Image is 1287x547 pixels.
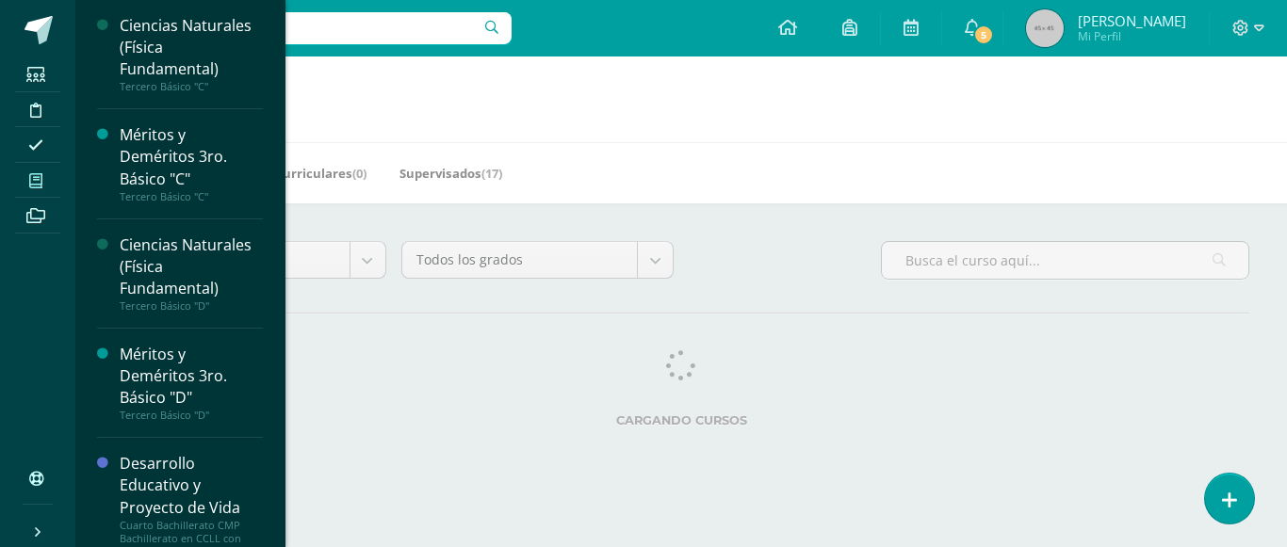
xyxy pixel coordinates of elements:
[120,344,263,422] a: Méritos y Deméritos 3ro. Básico "D"Tercero Básico "D"
[120,15,263,80] div: Ciencias Naturales (Física Fundamental)
[120,234,263,299] div: Ciencias Naturales (Física Fundamental)
[120,124,263,189] div: Méritos y Deméritos 3ro. Básico "C"
[1078,28,1186,44] span: Mi Perfil
[1078,11,1186,30] span: [PERSON_NAME]
[882,242,1248,279] input: Busca el curso aquí...
[120,190,263,203] div: Tercero Básico "C"
[402,242,674,278] a: Todos los grados
[120,453,263,518] div: Desarrollo Educativo y Proyecto de Vida
[120,409,263,422] div: Tercero Básico "D"
[120,124,263,202] a: Méritos y Deméritos 3ro. Básico "C"Tercero Básico "C"
[972,24,993,45] span: 5
[399,158,502,188] a: Supervisados(17)
[120,299,263,313] div: Tercero Básico "D"
[120,234,263,313] a: Ciencias Naturales (Física Fundamental)Tercero Básico "D"
[1026,9,1064,47] img: 45x45
[120,80,263,93] div: Tercero Básico "C"
[416,242,624,278] span: Todos los grados
[219,158,367,188] a: Mis Extracurriculares(0)
[120,344,263,409] div: Méritos y Deméritos 3ro. Básico "D"
[120,15,263,93] a: Ciencias Naturales (Física Fundamental)Tercero Básico "C"
[88,12,512,44] input: Busca un usuario...
[113,413,1249,427] label: Cargando cursos
[352,165,367,182] span: (0)
[481,165,502,182] span: (17)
